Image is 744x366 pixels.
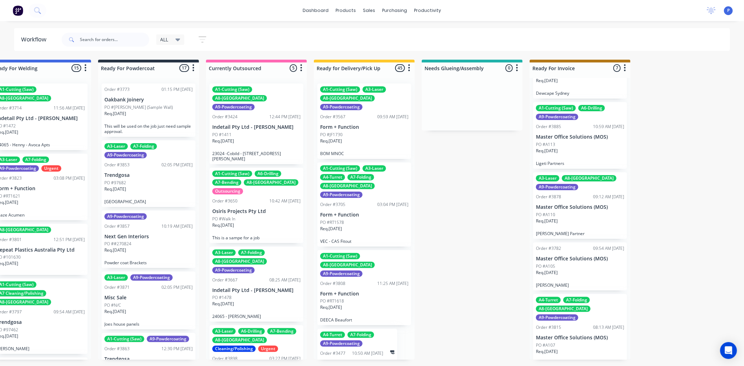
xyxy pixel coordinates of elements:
[212,104,255,110] div: A9-Powdercoating
[212,346,256,352] div: Cleaning/Polishing
[13,5,23,16] img: Factory
[209,84,303,164] div: A1-Cutting (Saw)A8-[GEOGRAPHIC_DATA]A9-PowdercoatingOrder #342412:44 PM [DATE]Indetail Pty Ltd - ...
[104,180,126,186] p: PO #97682
[578,105,605,111] div: A6-Drilling
[104,104,173,111] p: PO #[PERSON_NAME] (Sample Wall)
[209,168,303,243] div: A1-Cutting (Saw)A6-DrillingA7-BendingA8-[GEOGRAPHIC_DATA]OutsourcingOrder #365010:42 AM [DATE]Osi...
[161,86,193,93] div: 01:15 PM [DATE]
[212,235,301,240] p: This is a sampe for a job
[104,336,144,342] div: A1-Cutting (Saw)
[317,84,411,159] div: A1-Cutting (Saw)A3-LaserA8-[GEOGRAPHIC_DATA]A9-PowdercoatingOrder #356709:59 AM [DATE]Form + Func...
[22,157,49,163] div: A7-Folding
[212,114,237,120] div: Order #3424
[317,162,411,247] div: A1-Cutting (Saw)A3-LaserA4-TurretA7-FoldingA8-[GEOGRAPHIC_DATA]A9-PowdercoatingOrder #370503:04 P...
[536,342,555,348] p: PO #A107
[320,340,363,347] div: A9-Powdercoating
[320,332,345,338] div: A4-Turret
[352,350,384,357] div: 10:50 AM [DATE]
[533,172,627,239] div: A3-LaserA8-[GEOGRAPHIC_DATA]A9-PowdercoatingOrder #387809:12 AM [DATE]Master Office Solutions (MO...
[104,172,193,178] p: Trendgosa
[320,104,363,110] div: A9-Powdercoating
[212,208,301,214] p: Osiris Projects Pty Ltd
[104,356,193,362] p: Trendgosa
[104,152,147,158] div: A9-Powdercoating
[320,114,345,120] div: Order #3567
[536,114,578,120] div: A9-Powdercoating
[332,5,360,16] div: products
[104,143,128,149] div: A3-Laser
[212,86,252,93] div: A1-Cutting (Saw)
[320,350,345,357] div: Order #3477
[161,162,193,168] div: 02:05 PM [DATE]
[212,355,237,362] div: Order #3898
[212,328,236,334] div: A3-Laser
[536,306,591,312] div: A8-[GEOGRAPHIC_DATA]
[212,337,267,343] div: A8-[GEOGRAPHIC_DATA]
[377,280,408,287] div: 11:25 AM [DATE]
[320,151,408,156] p: BOM MNOC
[212,258,267,265] div: A8-[GEOGRAPHIC_DATA]
[21,35,50,44] div: Workflow
[536,141,555,148] p: PO #A113
[320,192,363,198] div: A9-Powdercoating
[102,140,195,207] div: A3-LaserA7-FoldingA9-PowdercoatingOrder #385302:05 PM [DATE]TrendgosaPO #97682Req.[DATE][GEOGRAPH...
[104,274,128,281] div: A3-Laser
[212,277,237,283] div: Order #3667
[212,301,234,307] p: Req. [DATE]
[536,105,576,111] div: A1-Cutting (Saw)
[104,111,126,117] p: Req. [DATE]
[533,102,627,169] div: A1-Cutting (Saw)A6-DrillingA9-PowdercoatingOrder #388510:59 AM [DATE]Master Office Solutions (MOS...
[377,114,408,120] div: 09:59 AM [DATE]
[320,317,408,322] p: DEECA Beaufort
[212,314,301,319] p: 24065 - [PERSON_NAME]
[320,226,342,232] p: Req. [DATE]
[104,162,130,168] div: Order #3853
[536,78,558,84] p: Req. [DATE]
[536,231,624,236] p: [PERSON_NAME] Partner
[536,194,561,200] div: Order #3878
[320,124,408,130] p: Form + Function
[212,138,234,144] p: Req. [DATE]
[536,348,558,355] p: Req. [DATE]
[104,86,130,93] div: Order #3773
[377,201,408,208] div: 03:04 PM [DATE]
[320,138,342,144] p: Req. [DATE]
[536,263,555,269] p: PO #A105
[104,97,193,103] p: Oakbank Joinery
[130,143,157,149] div: A7-Folding
[593,324,624,331] div: 08:13 AM [DATE]
[563,297,590,303] div: A7-Folding
[536,218,558,224] p: Req. [DATE]
[212,287,301,293] p: Indetail Pty Ltd - [PERSON_NAME]
[41,165,61,172] div: Urgent
[104,234,193,240] p: Next Gen Interiors
[411,5,445,16] div: productivity
[104,321,193,327] p: Joes house panels
[363,86,386,93] div: A3-Laser
[238,249,265,256] div: A7-Folding
[212,179,241,186] div: A7-Bending
[212,198,237,204] div: Order #3650
[363,165,386,172] div: A3-Laser
[269,277,301,283] div: 08:25 AM [DATE]
[536,91,624,96] p: Dewcape Sydney
[209,247,303,322] div: A3-LaserA7-FoldingA8-[GEOGRAPHIC_DATA]A9-PowdercoatingOrder #366708:25 AM [DATE]Indetail Pty Ltd ...
[593,194,624,200] div: 09:12 AM [DATE]
[104,223,130,229] div: Order #3857
[104,186,126,192] p: Req. [DATE]
[147,336,189,342] div: A9-Powdercoating
[536,314,578,321] div: A9-Powdercoating
[104,260,193,265] p: Powder coat Brackets
[536,335,624,341] p: Master Office Solutions (MOS)
[536,297,561,303] div: A4-Turret
[54,105,85,111] div: 11:56 AM [DATE]
[244,179,298,186] div: A8-[GEOGRAPHIC_DATA]
[161,346,193,352] div: 12:30 PM [DATE]
[104,284,130,291] div: Order #3871
[533,242,627,291] div: Order #378209:54 AM [DATE]Master Office Solutions (MOS)PO #A105Req.[DATE][PERSON_NAME]
[727,7,730,14] span: P
[320,280,345,287] div: Order #3808
[320,271,363,277] div: A9-Powdercoating
[212,222,234,228] p: Req. [DATE]
[536,175,559,181] div: A3-Laser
